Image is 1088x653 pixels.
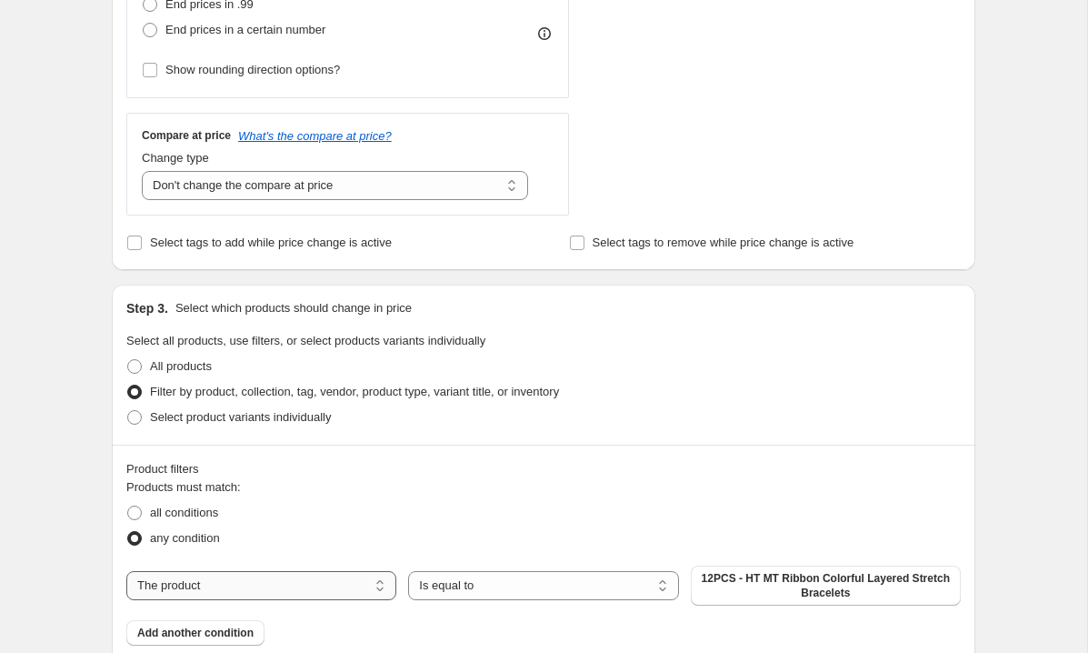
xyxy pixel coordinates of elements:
[126,460,961,478] div: Product filters
[126,299,168,317] h2: Step 3.
[126,334,485,347] span: Select all products, use filters, or select products variants individually
[150,236,392,249] span: Select tags to add while price change is active
[238,129,392,143] button: What's the compare at price?
[165,63,340,76] span: Show rounding direction options?
[691,566,961,606] button: 12PCS - HT MT Ribbon Colorful Layered Stretch Bracelets
[702,571,950,600] span: 12PCS - HT MT Ribbon Colorful Layered Stretch Bracelets
[150,506,218,519] span: all conditions
[165,23,325,36] span: End prices in a certain number
[175,299,412,317] p: Select which products should change in price
[593,236,854,249] span: Select tags to remove while price change is active
[126,480,241,494] span: Products must match:
[142,128,231,143] h3: Compare at price
[150,531,220,545] span: any condition
[126,620,265,646] button: Add another condition
[150,385,559,398] span: Filter by product, collection, tag, vendor, product type, variant title, or inventory
[137,626,254,640] span: Add another condition
[150,359,212,373] span: All products
[142,151,209,165] span: Change type
[150,410,331,424] span: Select product variants individually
